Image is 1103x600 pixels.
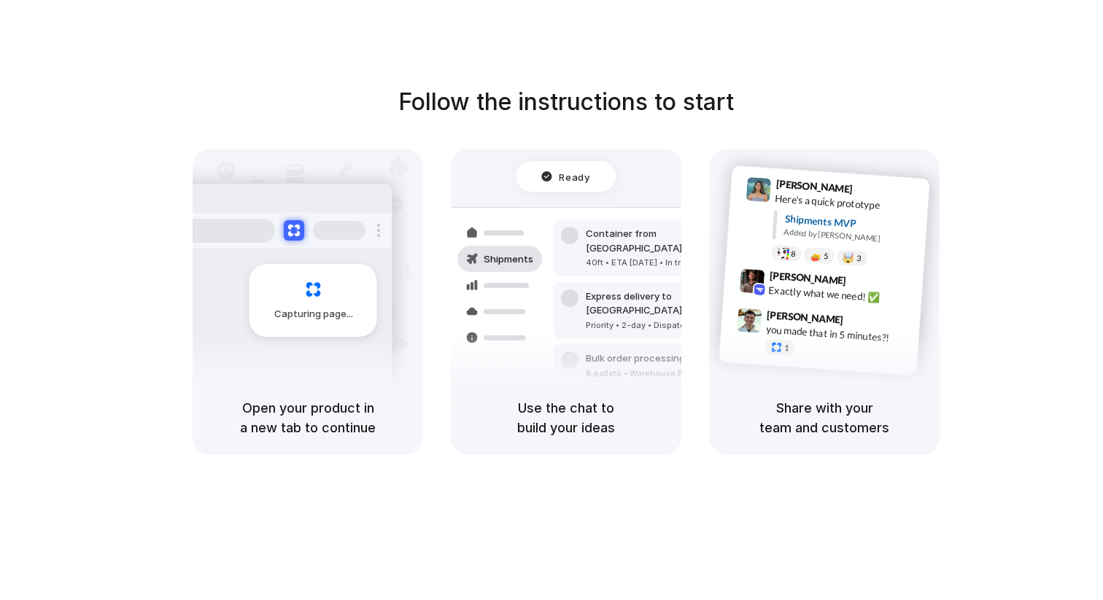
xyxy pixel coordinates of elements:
[586,227,743,255] div: Container from [GEOGRAPHIC_DATA]
[848,314,878,332] span: 9:47 AM
[784,344,789,352] span: 1
[560,169,590,184] span: Ready
[791,250,796,258] span: 8
[857,183,887,200] span: 9:41 AM
[768,283,914,308] div: Exactly what we need! ✅
[484,252,533,267] span: Shipments
[586,367,721,380] div: 8 pallets • Warehouse B • Packed
[586,289,743,318] div: Express delivery to [GEOGRAPHIC_DATA]
[586,351,721,366] div: Bulk order processing
[468,398,664,437] h5: Use the chat to build your ideas
[824,252,829,260] span: 5
[775,176,853,197] span: [PERSON_NAME]
[398,85,734,120] h1: Follow the instructions to start
[769,268,846,289] span: [PERSON_NAME]
[775,191,921,216] div: Here's a quick prototype
[274,307,355,322] span: Capturing page
[210,398,406,437] h5: Open your product in a new tab to continue
[851,275,881,292] span: 9:42 AM
[856,254,862,262] span: 3
[783,226,918,247] div: Added by [PERSON_NAME]
[586,319,743,332] div: Priority • 2-day • Dispatched
[784,211,919,235] div: Shipments MVP
[586,257,743,269] div: 40ft • ETA [DATE] • In transit
[765,322,911,347] div: you made that in 5 minutes?!
[767,307,844,328] span: [PERSON_NAME]
[727,398,922,437] h5: Share with your team and customers
[843,253,855,264] div: 🤯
